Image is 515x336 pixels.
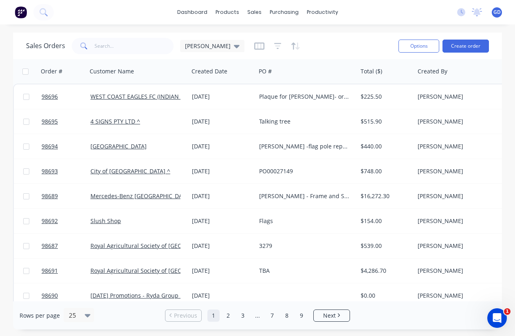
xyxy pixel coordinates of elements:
[90,242,224,250] a: Royal Agricultural Society of [GEOGRAPHIC_DATA]
[42,159,90,183] a: 98693
[418,292,508,300] div: [PERSON_NAME]
[259,242,350,250] div: 3279
[90,292,203,299] a: [DATE] Promotions - Ryda Group Pty Ltd *
[266,6,303,18] div: purchasing
[42,167,58,175] span: 98693
[207,309,220,322] a: Page 1 is your current page
[361,142,408,150] div: $440.00
[281,309,293,322] a: Page 8
[418,192,508,200] div: [PERSON_NAME]
[165,312,201,320] a: Previous page
[42,134,90,159] a: 98694
[259,267,350,275] div: TBA
[259,192,350,200] div: [PERSON_NAME] - Frame and SEG - Mercedes Benz [GEOGRAPHIC_DATA]
[361,117,408,126] div: $515.90
[418,142,508,150] div: [PERSON_NAME]
[418,67,447,75] div: Created By
[42,93,58,101] span: 98696
[259,93,350,101] div: Plaque for [PERSON_NAME]- ordered by [PERSON_NAME].
[192,167,253,175] div: [DATE]
[504,308,511,315] span: 1
[222,309,234,322] a: Page 2
[259,167,350,175] div: PO00027149
[15,6,27,18] img: Factory
[211,6,243,18] div: products
[251,309,264,322] a: Jump forward
[259,217,350,225] div: Flags
[42,109,90,134] a: 98695
[90,93,245,100] a: WEST COAST EAGLES FC (INDIAN PACIFIC LIMITED T/AS) ^
[191,67,227,75] div: Created Date
[174,312,197,320] span: Previous
[42,209,90,233] a: 98692
[259,117,350,126] div: Talking tree
[259,67,272,75] div: PO #
[361,93,408,101] div: $225.50
[192,142,253,150] div: [DATE]
[487,308,507,328] iframe: Intercom live chat
[26,42,65,50] h1: Sales Orders
[398,40,439,53] button: Options
[95,38,174,54] input: Search...
[361,242,408,250] div: $539.00
[42,242,58,250] span: 98687
[42,192,58,200] span: 98689
[42,117,58,126] span: 98695
[42,84,90,109] a: 98696
[266,309,278,322] a: Page 7
[192,93,253,101] div: [DATE]
[42,283,90,308] a: 98690
[90,217,121,225] a: Slush Shop
[192,267,253,275] div: [DATE]
[42,142,58,150] span: 98694
[42,217,58,225] span: 98692
[243,6,266,18] div: sales
[237,309,249,322] a: Page 3
[418,267,508,275] div: [PERSON_NAME]
[361,192,408,200] div: $16,272.30
[185,42,231,50] span: [PERSON_NAME]
[42,234,90,258] a: 98687
[192,217,253,225] div: [DATE]
[418,242,508,250] div: [PERSON_NAME]
[361,67,382,75] div: Total ($)
[259,142,350,150] div: [PERSON_NAME] -flag pole repair
[361,217,408,225] div: $154.00
[20,312,60,320] span: Rows per page
[418,217,508,225] div: [PERSON_NAME]
[90,167,170,175] a: City of [GEOGRAPHIC_DATA] ^
[192,242,253,250] div: [DATE]
[42,259,90,283] a: 98691
[361,267,408,275] div: $4,286.70
[90,192,192,200] a: Mercedes-Benz [GEOGRAPHIC_DATA].
[90,142,147,150] a: [GEOGRAPHIC_DATA]
[90,117,140,125] a: 4 SIGNS PTY LTD ^
[493,9,501,16] span: GD
[192,292,253,300] div: [DATE]
[442,40,489,53] button: Create order
[173,6,211,18] a: dashboard
[323,312,336,320] span: Next
[418,167,508,175] div: [PERSON_NAME]
[192,117,253,126] div: [DATE]
[295,309,308,322] a: Page 9
[42,292,58,300] span: 98690
[418,117,508,126] div: [PERSON_NAME]
[314,312,350,320] a: Next page
[418,93,508,101] div: [PERSON_NAME]
[41,67,62,75] div: Order #
[361,167,408,175] div: $748.00
[90,67,134,75] div: Customer Name
[90,267,224,274] a: Royal Agricultural Society of [GEOGRAPHIC_DATA]
[361,292,408,300] div: $0.00
[162,309,353,322] ul: Pagination
[303,6,342,18] div: productivity
[42,267,58,275] span: 98691
[42,184,90,208] a: 98689
[192,192,253,200] div: [DATE]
